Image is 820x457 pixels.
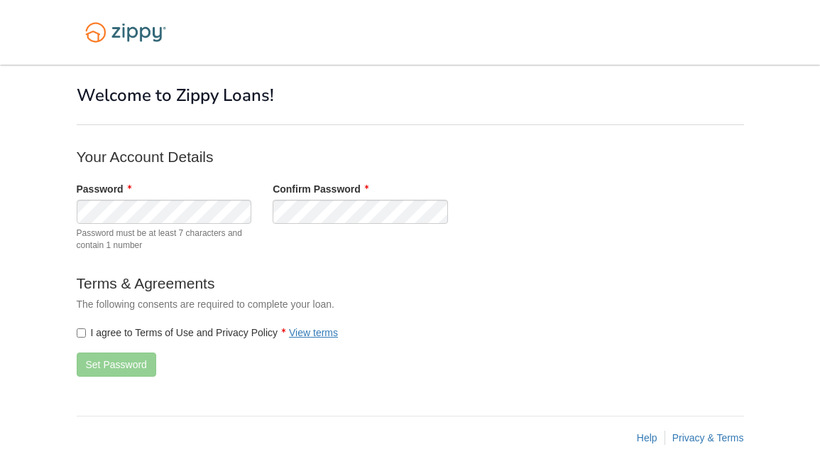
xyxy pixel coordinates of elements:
input: I agree to Terms of Use and Privacy PolicyView terms [77,328,86,338]
span: Password must be at least 7 characters and contain 1 number [77,227,252,252]
a: Privacy & Terms [672,432,744,443]
h1: Welcome to Zippy Loans! [77,86,744,104]
label: Password [77,182,131,196]
img: Logo [77,16,175,49]
a: Help [637,432,657,443]
p: Terms & Agreements [77,273,645,294]
label: Confirm Password [273,182,368,196]
label: I agree to Terms of Use and Privacy Policy [77,326,339,340]
a: View terms [289,327,338,338]
p: Your Account Details [77,146,645,167]
input: Verify Password [273,200,448,224]
button: Set Password [77,353,156,377]
p: The following consents are required to complete your loan. [77,297,645,311]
